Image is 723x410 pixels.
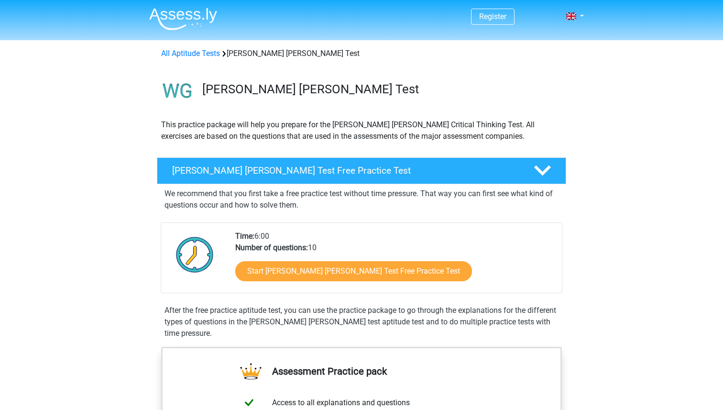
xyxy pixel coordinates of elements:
div: [PERSON_NAME] [PERSON_NAME] Test [157,48,566,59]
h3: [PERSON_NAME] [PERSON_NAME] Test [202,82,559,97]
img: Clock [171,231,219,278]
h4: [PERSON_NAME] [PERSON_NAME] Test Free Practice Test [172,165,518,176]
p: We recommend that you first take a free practice test without time pressure. That way you can fir... [164,188,559,211]
b: Time: [235,232,254,241]
a: [PERSON_NAME] [PERSON_NAME] Test Free Practice Test [153,157,570,184]
a: Start [PERSON_NAME] [PERSON_NAME] Test Free Practice Test [235,261,472,281]
img: Assessly [149,8,217,30]
a: All Aptitude Tests [161,49,220,58]
div: 6:00 10 [228,231,561,293]
p: This practice package will help you prepare for the [PERSON_NAME] [PERSON_NAME] Critical Thinking... [161,119,562,142]
a: Register [479,12,506,21]
div: After the free practice aptitude test, you can use the practice package to go through the explana... [161,305,562,339]
img: watson glaser test [157,71,198,111]
b: Number of questions: [235,243,308,252]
